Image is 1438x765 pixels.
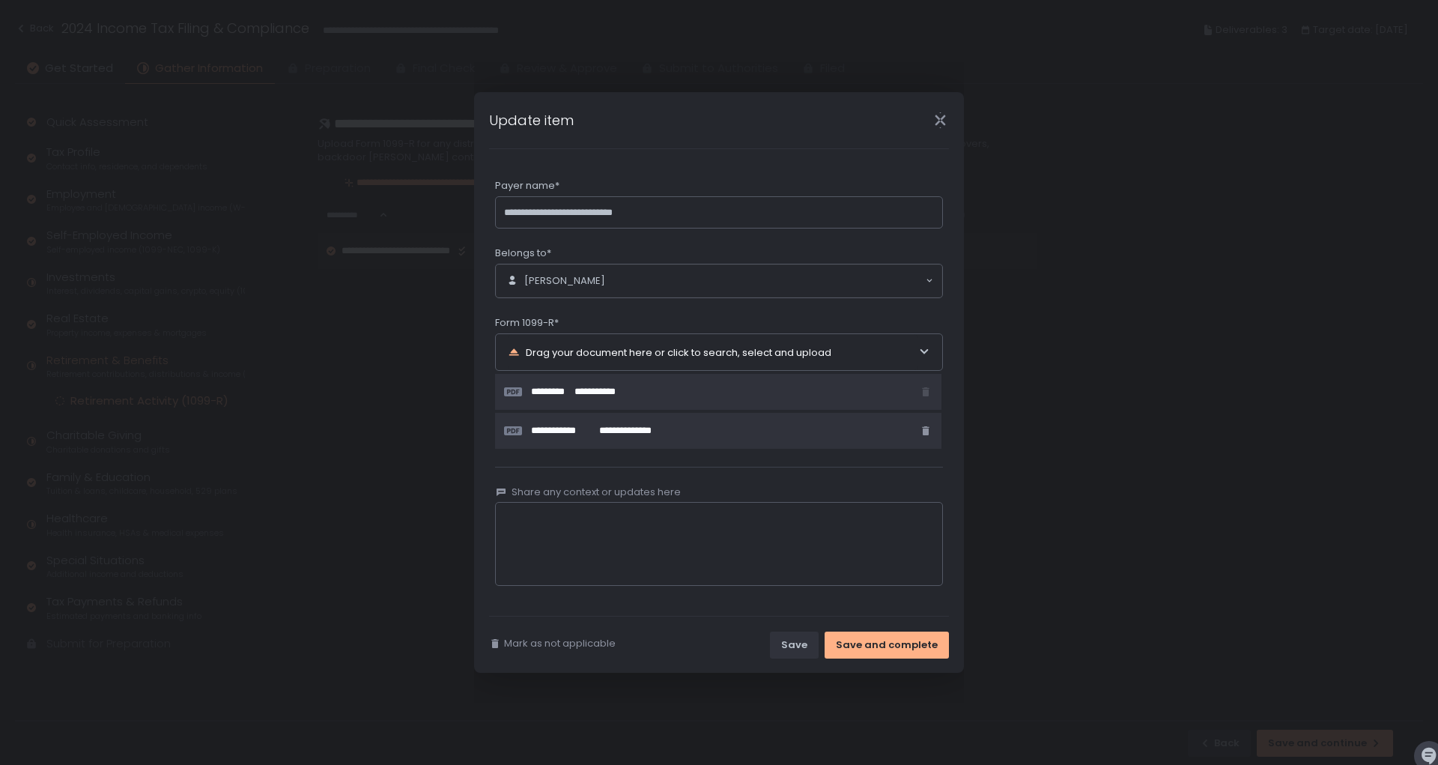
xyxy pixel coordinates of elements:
div: Save and complete [836,638,938,652]
button: Mark as not applicable [489,637,616,650]
span: Mark as not applicable [504,637,616,650]
span: [PERSON_NAME] [524,274,605,288]
button: Save and complete [825,632,949,659]
span: Belongs to* [495,247,551,260]
div: Search for option [496,264,942,297]
span: Share any context or updates here [512,486,681,499]
button: Save [770,632,819,659]
div: Close [916,112,964,129]
input: Search for option [605,273,924,288]
h1: Update item [489,110,574,130]
span: Form 1099-R* [495,316,559,330]
div: Save [781,638,807,652]
span: Payer name* [495,179,559,193]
